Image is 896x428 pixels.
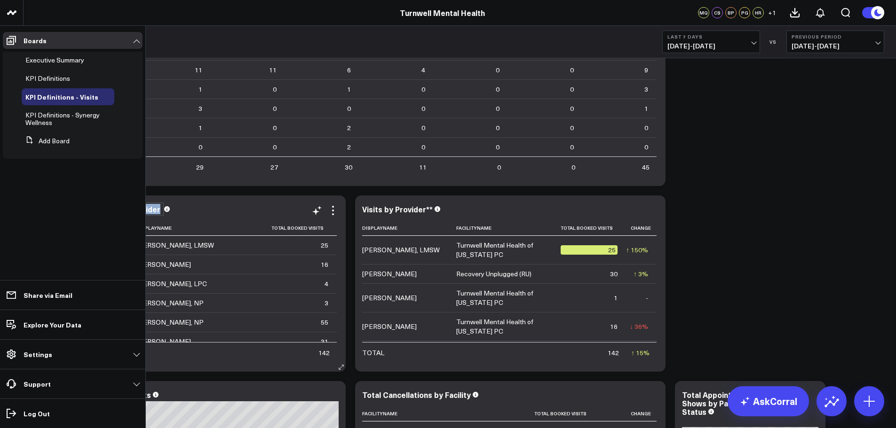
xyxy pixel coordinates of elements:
div: [PERSON_NAME], LPC [136,279,207,288]
a: KPI Definitions - Synergy Wellness [25,111,103,126]
div: 0 [571,163,575,172]
div: 0 [496,142,500,152]
div: 11 [269,65,277,75]
div: Recovery Unplugged (RU) [456,269,531,279]
div: - [646,293,648,303]
div: PG [739,7,750,18]
div: Turnwell Mental Health of [US_STATE] PC [456,241,552,259]
th: Displayname [362,220,456,236]
div: VS [765,39,782,45]
div: 16 [321,260,328,269]
div: ↓ 36% [630,322,648,331]
div: Total Appointment Shows by Patient Status [682,389,750,417]
a: Turnwell Mental Health [400,8,485,18]
button: Add Board [22,132,70,149]
div: TOTAL [362,348,384,358]
b: Last 7 Days [667,34,755,39]
b: Previous Period [792,34,879,39]
a: Executive Summary [25,56,84,64]
div: ↑ 15% [631,348,650,358]
div: [PERSON_NAME] [362,293,417,303]
div: 0 [421,104,425,113]
div: [PERSON_NAME], NP [136,318,204,327]
button: Last 7 Days[DATE]-[DATE] [662,31,760,53]
div: 0 [570,65,574,75]
div: 0 [644,123,648,132]
div: 16 [610,322,618,331]
th: Change [626,220,657,236]
div: 0 [421,123,425,132]
div: ↑ 3% [634,269,648,279]
div: [PERSON_NAME] [362,322,417,331]
div: 31 [321,337,328,346]
div: Total Cancellations by Facility [362,389,471,400]
th: Total Booked Visits [271,220,337,236]
th: Facilityname [456,220,561,236]
div: 1 [347,85,351,94]
div: 1 [644,104,648,113]
div: 29 [196,163,204,172]
div: ↑ 150% [626,245,648,255]
a: KPI Definitions - Visits [25,93,98,101]
div: 3 [644,85,648,94]
button: +1 [766,7,777,18]
div: 4 [325,279,328,288]
div: HR [753,7,764,18]
div: 0 [273,85,277,94]
div: 4 [421,65,425,75]
div: 0 [421,85,425,94]
div: BP [725,7,737,18]
div: 0 [273,123,277,132]
span: KPI Definitions - Synergy Wellness [25,110,100,127]
div: Turnwell Mental Health of [US_STATE] PC [456,288,552,307]
th: Displayname [136,220,271,236]
div: 1 [198,85,202,94]
th: Facilityname [362,406,456,421]
div: 3 [198,104,202,113]
div: 6 [347,65,351,75]
div: 9 [644,65,648,75]
div: 0 [496,85,500,94]
div: 0 [570,104,574,113]
div: 45 [642,163,650,172]
span: Executive Summary [25,55,84,64]
div: 0 [273,142,277,152]
span: + 1 [768,9,776,16]
a: Log Out [3,405,143,422]
p: Share via Email [24,291,72,299]
div: 0 [644,142,648,152]
p: Support [24,380,51,388]
div: 27 [270,163,278,172]
p: Log Out [24,410,50,417]
div: [PERSON_NAME] [362,269,417,279]
div: 142 [318,348,330,358]
p: Boards [24,37,47,44]
div: [PERSON_NAME], NP [136,298,204,308]
div: 30 [610,269,618,279]
div: 0 [198,142,202,152]
div: 11 [195,65,202,75]
th: Change [600,406,657,421]
div: [PERSON_NAME], LMSW [362,245,440,255]
span: [DATE] - [DATE] [667,42,755,50]
div: 0 [570,142,574,152]
div: 2 [347,123,351,132]
div: 0 [496,104,500,113]
div: 1 [198,123,202,132]
div: 55 [321,318,328,327]
div: [PERSON_NAME] [136,337,191,346]
th: Total Booked Visits [456,406,600,421]
p: Settings [24,350,52,358]
div: 0 [347,104,351,113]
div: 11 [419,163,427,172]
a: KPI Definitions [25,75,70,82]
div: 0 [570,123,574,132]
div: 0 [421,142,425,152]
div: Visits by Provider** [362,204,433,214]
div: 0 [497,163,501,172]
p: Explore Your Data [24,321,81,328]
a: AskCorral [728,386,809,416]
div: 2 [347,142,351,152]
div: [PERSON_NAME], LMSW [136,241,214,250]
div: 3 [325,298,328,308]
